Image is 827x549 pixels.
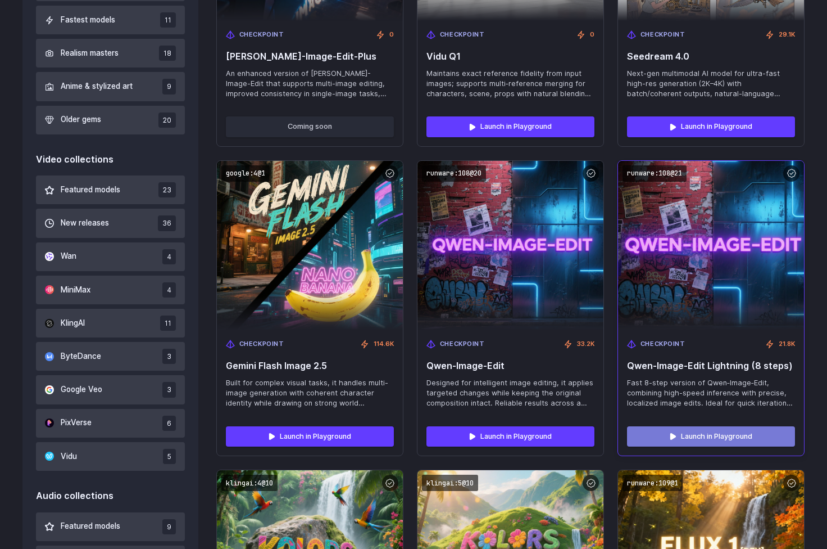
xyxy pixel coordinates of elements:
span: KlingAI [61,317,85,330]
code: google:4@1 [221,165,270,182]
span: Built for complex visual tasks, it handles multi-image generation with coherent character identit... [226,378,394,408]
span: 9 [162,79,176,94]
span: 23 [158,182,176,197]
span: Qwen‑Image‑Edit [426,361,594,371]
span: 114.6K [374,339,394,349]
button: Google Veo 3 [36,375,185,404]
span: Seedream 4.0 [627,51,795,62]
span: 0 [389,30,394,40]
span: 20 [158,112,176,128]
span: 11 [160,316,176,331]
span: Featured models [61,184,120,196]
span: [PERSON_NAME]-Image-Edit-Plus [226,51,394,62]
span: An enhanced version of [PERSON_NAME]-Image-Edit that supports multi-image editing, improved consi... [226,69,394,99]
span: Checkpoint [440,339,485,349]
code: klingai:4@10 [221,475,278,491]
span: Featured models [61,520,120,533]
span: Checkpoint [239,30,284,40]
span: Designed for intelligent image editing, it applies targeted changes while keeping the original co... [426,378,594,408]
img: Qwen‑Image‑Edit [417,161,603,330]
img: Qwen‑Image‑Edit Lightning (8 steps) [608,152,813,339]
span: Next-gen multimodal AI model for ultra-fast high-res generation (2K–4K) with batch/coherent outpu... [627,69,795,99]
span: 3 [162,382,176,397]
a: Launch in Playground [627,426,795,447]
span: Fastest models [61,14,115,26]
a: Launch in Playground [426,116,594,137]
span: 6 [162,416,176,431]
a: Launch in Playground [627,116,795,137]
span: Google Veo [61,384,102,396]
button: ByteDance 3 [36,342,185,371]
span: ByteDance [61,350,101,363]
span: Gemini Flash Image 2.5 [226,361,394,371]
span: 0 [590,30,594,40]
code: runware:108@20 [422,165,486,182]
span: Vidu [61,451,77,463]
span: Fast 8-step version of Qwen‑Image‑Edit, combining high-speed inference with precise, localized im... [627,378,795,408]
span: Realism masters [61,47,119,60]
span: Older gems [61,114,101,126]
button: Featured models 23 [36,175,185,204]
span: 4 [162,249,176,264]
a: Launch in Playground [226,426,394,447]
span: Anime & stylized art [61,80,133,93]
button: Anime & stylized art 9 [36,72,185,101]
button: Coming soon [226,116,394,137]
code: runware:109@1 [622,475,683,491]
span: 18 [159,46,176,61]
span: 9 [162,519,176,534]
button: Vidu 5 [36,442,185,471]
span: Checkpoint [640,30,685,40]
a: Launch in Playground [426,426,594,447]
span: 29.1K [779,30,795,40]
span: PixVerse [61,417,92,429]
span: New releases [61,217,109,229]
code: runware:108@21 [622,165,687,182]
span: Checkpoint [640,339,685,349]
button: KlingAI 11 [36,309,185,337]
span: 36 [158,215,176,231]
span: 4 [162,282,176,298]
button: Realism masters 18 [36,39,185,67]
code: klingai:5@10 [422,475,478,491]
span: Vidu Q1 [426,51,594,62]
span: 33.2K [577,339,594,349]
span: 3 [162,349,176,364]
div: Video collections [36,152,185,167]
button: MiniMax 4 [36,276,185,304]
button: Featured models 9 [36,512,185,541]
span: 21.8K [779,339,795,349]
span: 5 [163,449,176,464]
span: Checkpoint [239,339,284,349]
button: Wan 4 [36,242,185,271]
span: 11 [160,12,176,28]
button: PixVerse 6 [36,409,185,438]
span: Wan [61,250,76,263]
button: New releases 36 [36,209,185,237]
div: Audio collections [36,489,185,503]
button: Older gems 20 [36,106,185,134]
img: Gemini Flash Image 2.5 [217,161,403,330]
span: Maintains exact reference fidelity from input images; supports multi‑reference merging for charac... [426,69,594,99]
span: Checkpoint [440,30,485,40]
span: MiniMax [61,284,90,296]
span: Qwen‑Image‑Edit Lightning (8 steps) [627,361,795,371]
button: Fastest models 11 [36,6,185,34]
